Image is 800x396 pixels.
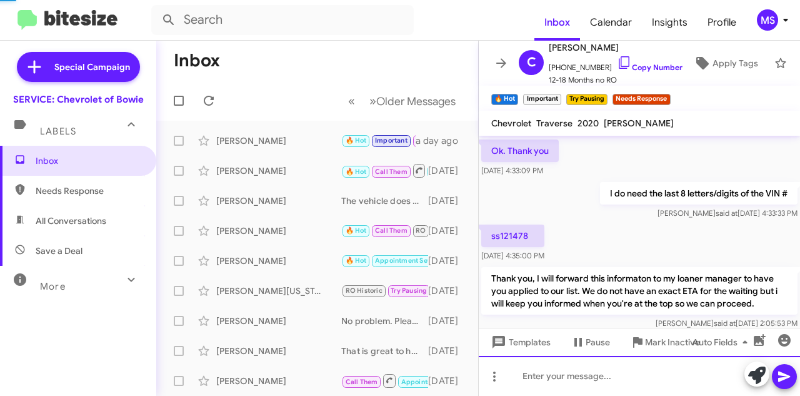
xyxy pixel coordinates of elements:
p: ss121478 [481,225,544,247]
button: Pause [561,331,620,353]
span: Try Pausing [391,287,427,295]
span: [DATE] 4:35:00 PM [481,251,544,260]
div: Great, you're all set, sorry for the mixup [341,253,428,268]
span: Apply Tags [712,52,758,74]
div: [DATE] [428,195,468,207]
p: Ok. Thank you [481,140,559,162]
div: [PERSON_NAME] [216,345,341,357]
span: » [369,93,376,109]
input: Search [151,5,414,35]
small: Needs Response [612,94,670,105]
small: Important [523,94,561,105]
div: [PERSON_NAME] [216,255,341,267]
span: Important [375,136,407,145]
span: [PERSON_NAME] [DATE] 2:05:53 PM [656,318,797,328]
a: Inbox [534,4,580,41]
div: [DATE] [428,315,468,327]
span: said at [714,318,736,328]
div: Hello, my name is [PERSON_NAME]. I forwarded this information over to the manager! [341,283,428,298]
nav: Page navigation example [341,88,463,114]
div: ss121478 [341,133,416,148]
span: 🔥 Hot [346,226,367,235]
div: a day ago [416,135,468,147]
button: Templates [479,331,561,353]
div: MS [757,9,778,31]
span: Save a Deal [36,245,82,257]
span: Needs Response [36,185,142,197]
span: 2020 [577,118,599,129]
div: That is great to hear. If you need service please give us a call! [341,345,428,357]
span: Call Them [346,378,378,386]
span: Pause [586,331,610,353]
a: Profile [697,4,746,41]
div: [DATE] [428,345,468,357]
span: 12-18 Months no RO [549,74,682,86]
small: Try Pausing [566,94,607,105]
span: 🔥 Hot [346,168,367,176]
div: [PERSON_NAME] [216,225,341,237]
span: Call Them [375,168,407,176]
button: Mark Inactive [620,331,710,353]
small: 🔥 Hot [491,94,518,105]
div: No problem. Please let us know if we can assist with scheduling service :) [341,315,428,327]
span: Inbox [36,155,142,167]
div: [DATE] [428,255,468,267]
div: [DATE] [428,165,468,177]
span: Labels [40,126,76,137]
div: Ok [341,223,428,238]
div: The vehicle does still require maintenance when the warranty expires. Our system can calculate ti... [341,195,428,207]
span: Templates [489,331,551,353]
span: More [40,281,66,292]
div: Good afternoon! I saw that you gave us a call [DATE], and just wanted to check in to see if you w... [341,163,428,178]
span: All Conversations [36,215,106,227]
a: Insights [642,4,697,41]
span: Traverse [536,118,572,129]
span: Appointment Set [401,378,456,386]
div: SERVICE: Chevrolet of Bowie [13,93,144,106]
span: Special Campaign [54,61,130,73]
span: Mark Inactive [645,331,700,353]
a: Special Campaign [17,52,140,82]
span: 🔥 Hot [346,256,367,265]
span: C [527,53,536,73]
span: [PERSON_NAME] [549,40,682,55]
h1: Inbox [174,51,220,71]
p: Thank you, I will forward this informaton to my loaner manager to have you applied to our list. W... [481,267,797,315]
p: I do need the last 8 letters/digits of the VIN # [600,182,797,205]
span: [PERSON_NAME] [604,118,674,129]
button: Apply Tags [682,52,768,74]
div: [DATE] [428,375,468,387]
span: [PERSON_NAME] [DATE] 4:33:33 PM [657,208,797,218]
a: Copy Number [617,63,682,72]
a: Calendar [580,4,642,41]
span: Older Messages [376,94,456,108]
span: « [348,93,355,109]
button: Next [362,88,463,114]
span: Auto Fields [692,331,752,353]
span: Appointment Set [375,256,430,265]
span: said at [716,208,737,218]
button: Auto Fields [682,331,762,353]
span: RO [416,226,426,235]
button: MS [746,9,786,31]
div: [PERSON_NAME][US_STATE] [216,285,341,297]
span: RO Historic [346,287,382,295]
div: [PERSON_NAME] [216,195,341,207]
span: [DATE] 4:33:09 PM [481,166,543,175]
span: Call Them [375,226,407,235]
div: [DATE] [428,285,468,297]
div: [PERSON_NAME] [216,315,341,327]
span: 🔥 Hot [346,136,367,145]
div: [DATE] [428,225,468,237]
div: [PERSON_NAME] [216,135,341,147]
div: [PERSON_NAME] [216,165,341,177]
div: [PERSON_NAME] [216,375,341,387]
span: Chevrolet [491,118,531,129]
button: Previous [341,88,362,114]
span: [PHONE_NUMBER] [549,55,682,74]
div: Inbound Call [341,373,428,388]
